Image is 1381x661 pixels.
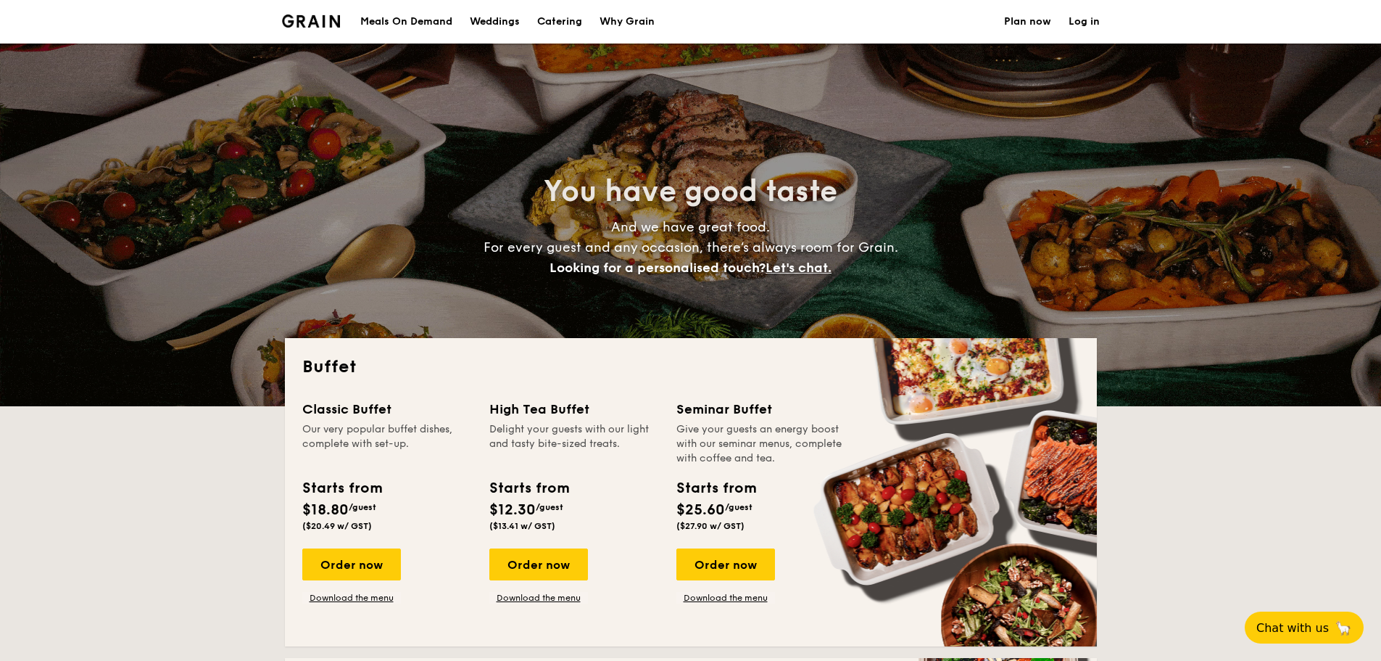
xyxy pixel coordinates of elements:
[766,260,831,276] span: Let's chat.
[489,549,588,580] div: Order now
[489,521,555,531] span: ($13.41 w/ GST)
[489,501,536,519] span: $12.30
[349,502,376,512] span: /guest
[282,15,341,28] a: Logotype
[489,592,588,604] a: Download the menu
[676,501,725,519] span: $25.60
[484,219,898,276] span: And we have great food. For every guest and any occasion, there’s always room for Grain.
[676,521,745,531] span: ($27.90 w/ GST)
[676,549,775,580] div: Order now
[302,399,472,419] div: Classic Buffet
[1335,620,1352,636] span: 🦙
[676,592,775,604] a: Download the menu
[489,422,659,466] div: Delight your guests with our light and tasty bite-sized treats.
[676,477,755,499] div: Starts from
[676,399,846,419] div: Seminar Buffet
[302,549,401,580] div: Order now
[1256,621,1329,635] span: Chat with us
[302,521,372,531] span: ($20.49 w/ GST)
[302,592,401,604] a: Download the menu
[302,477,381,499] div: Starts from
[536,502,563,512] span: /guest
[725,502,752,512] span: /guest
[1245,612,1364,644] button: Chat with us🦙
[544,174,837,209] span: You have good taste
[489,399,659,419] div: High Tea Buffet
[302,501,349,519] span: $18.80
[302,356,1079,379] h2: Buffet
[282,15,341,28] img: Grain
[302,422,472,466] div: Our very popular buffet dishes, complete with set-up.
[676,422,846,466] div: Give your guests an energy boost with our seminar menus, complete with coffee and tea.
[550,260,766,276] span: Looking for a personalised touch?
[489,477,568,499] div: Starts from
